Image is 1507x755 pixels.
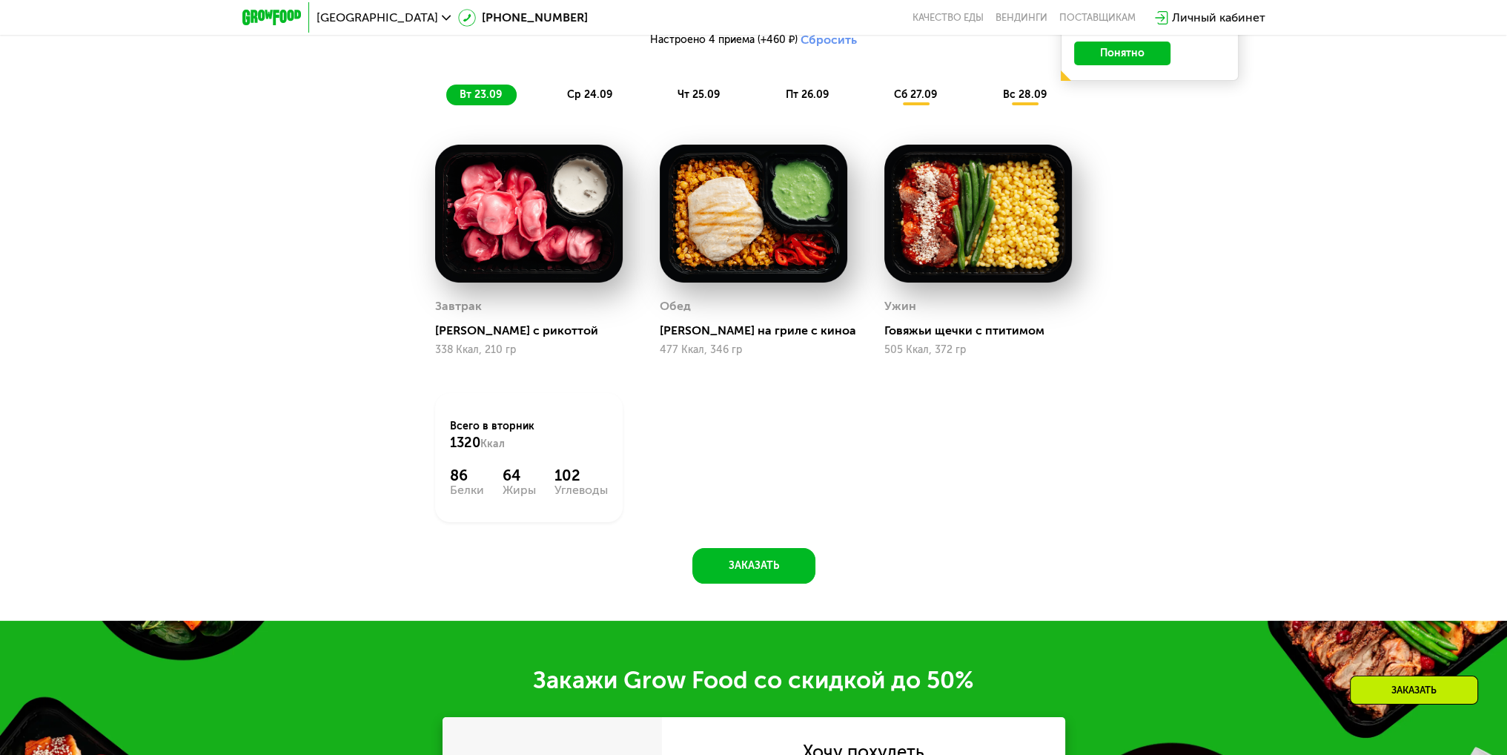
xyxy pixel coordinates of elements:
button: Заказать [692,548,815,584]
div: 102 [554,466,608,484]
div: Жиры [503,484,536,496]
a: Вендинги [996,12,1047,24]
span: пт 26.09 [786,88,829,101]
span: вт 23.09 [460,88,502,101]
a: Качество еды [913,12,984,24]
button: Понятно [1074,42,1170,65]
span: Настроено 4 приема (+460 ₽) [650,35,798,45]
div: [PERSON_NAME] на гриле с киноа [660,323,859,338]
div: Обед [660,295,691,317]
div: Заказать [1350,676,1478,705]
span: вс 28.09 [1002,88,1046,101]
a: [PHONE_NUMBER] [458,9,588,27]
div: [PERSON_NAME] с рикоттой [435,323,635,338]
div: Личный кабинет [1172,9,1265,27]
span: [GEOGRAPHIC_DATA] [317,12,438,24]
div: Ужин [884,295,916,317]
div: 338 Ккал, 210 гр [435,344,623,356]
span: сб 27.09 [894,88,937,101]
div: Белки [450,484,484,496]
div: 477 Ккал, 346 гр [660,344,847,356]
div: 505 Ккал, 372 гр [884,344,1072,356]
div: поставщикам [1059,12,1136,24]
div: Всего в вторник [450,419,608,452]
div: Говяжьи щечки с птитимом [884,323,1084,338]
div: 86 [450,466,484,484]
span: ср 24.09 [567,88,612,101]
button: Сбросить [801,33,857,47]
div: 64 [503,466,536,484]
span: Ккал [480,438,505,450]
span: чт 25.09 [678,88,720,101]
div: Завтрак [435,295,482,317]
div: Углеводы [554,484,608,496]
span: 1320 [450,435,480,451]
